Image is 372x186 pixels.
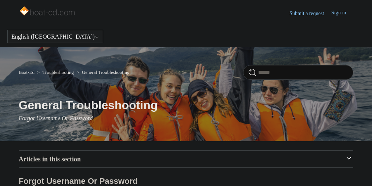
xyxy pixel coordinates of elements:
[19,69,35,75] a: Boat-Ed
[289,10,331,17] a: Submit a request
[43,69,74,75] a: Troubleshooting
[19,96,354,114] h1: General Troubleshooting
[11,33,99,40] button: English ([GEOGRAPHIC_DATA])
[75,69,129,75] li: General Troubleshooting
[19,155,81,163] span: Articles in this section
[82,69,130,75] a: General Troubleshooting
[19,115,93,121] span: Forgot Username Or Password
[36,69,75,75] li: Troubleshooting
[19,69,36,75] li: Boat-Ed
[331,9,353,18] a: Sign in
[19,4,77,19] img: Boat-Ed Help Center home page
[353,167,372,186] div: Live chat
[243,65,353,80] input: Search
